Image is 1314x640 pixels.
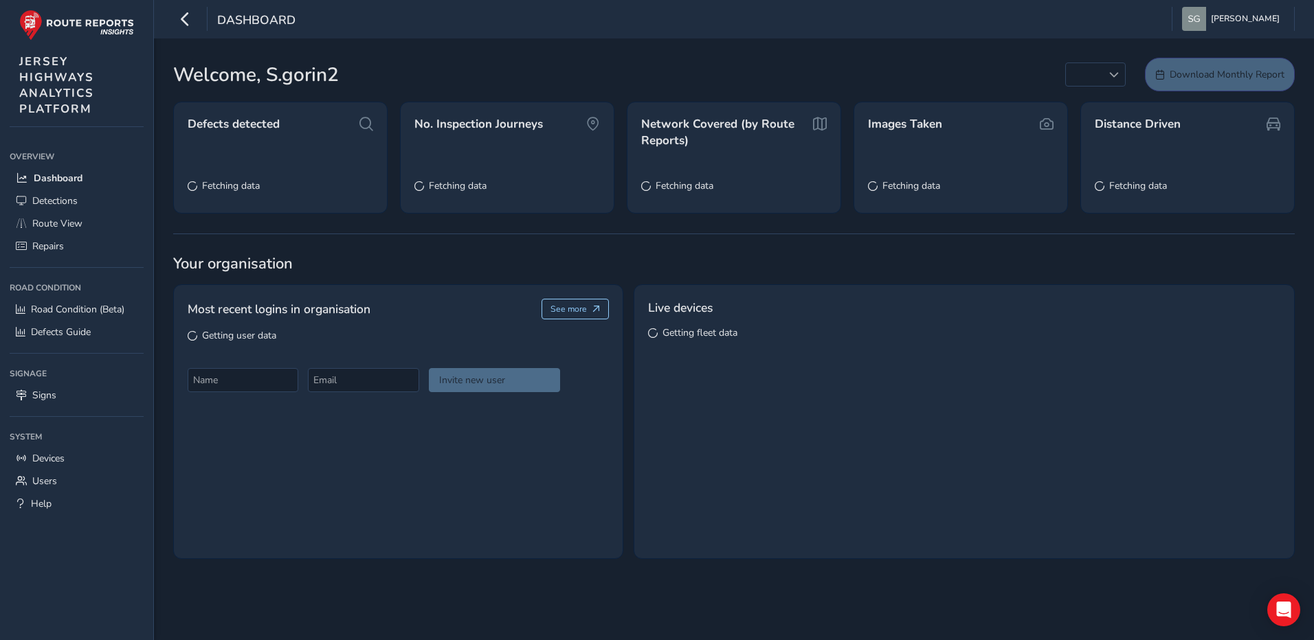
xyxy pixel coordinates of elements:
[414,116,543,133] span: No. Inspection Journeys
[31,325,91,339] span: Defects Guide
[31,303,124,316] span: Road Condition (Beta)
[1109,179,1167,192] span: Fetching data
[10,277,144,298] div: Road Condition
[10,363,144,384] div: Signage
[19,54,94,117] span: JERSEY HIGHWAYS ANALYTICS PLATFORM
[429,179,487,192] span: Fetching data
[10,321,144,343] a: Defects Guide
[1095,116,1181,133] span: Distance Driven
[1182,7,1284,31] button: [PERSON_NAME]
[641,116,808,148] span: Network Covered (by Route Reports)
[882,179,940,192] span: Fetching data
[1267,593,1300,626] div: Open Intercom Messenger
[32,240,64,253] span: Repairs
[10,426,144,447] div: System
[19,10,134,41] img: rr logo
[868,116,942,133] span: Images Taken
[648,299,713,317] span: Live devices
[173,60,339,89] span: Welcome, S.gorin2
[542,299,610,319] button: See more
[32,452,65,465] span: Devices
[32,389,56,402] span: Signs
[188,300,370,318] span: Most recent logins in organisation
[1182,7,1206,31] img: diamond-layout
[10,190,144,212] a: Detections
[10,447,144,470] a: Devices
[32,217,82,230] span: Route View
[662,326,737,339] span: Getting fleet data
[217,12,296,31] span: Dashboard
[202,179,260,192] span: Fetching data
[31,497,52,510] span: Help
[10,470,144,492] a: Users
[1211,7,1280,31] span: [PERSON_NAME]
[308,368,419,392] input: Email
[188,116,280,133] span: Defects detected
[10,212,144,235] a: Route View
[10,167,144,190] a: Dashboard
[10,146,144,167] div: Overview
[10,492,144,515] a: Help
[10,298,144,321] a: Road Condition (Beta)
[32,194,78,207] span: Detections
[173,253,1295,274] span: Your organisation
[34,172,82,185] span: Dashboard
[188,368,298,392] input: Name
[656,179,713,192] span: Fetching data
[202,329,276,342] span: Getting user data
[32,475,57,488] span: Users
[10,235,144,258] a: Repairs
[550,304,587,315] span: See more
[10,384,144,407] a: Signs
